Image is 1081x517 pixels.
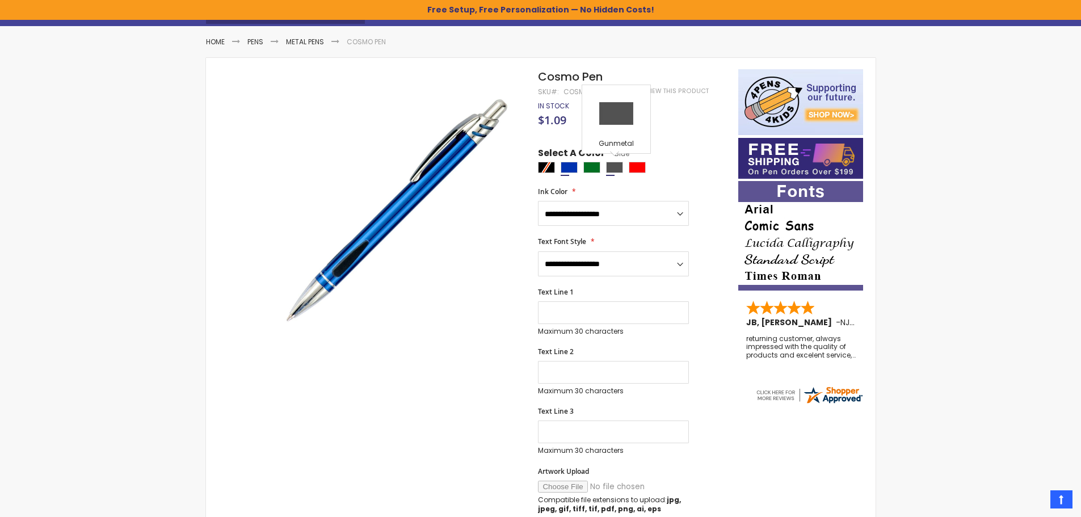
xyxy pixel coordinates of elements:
[606,162,623,173] div: Gunmetal
[746,317,836,328] span: JB, [PERSON_NAME]
[538,101,569,111] span: In stock
[538,112,566,128] span: $1.09
[538,147,605,162] span: Select A Color
[538,347,574,356] span: Text Line 2
[836,317,935,328] span: - ,
[538,237,586,246] span: Text Font Style
[538,406,574,416] span: Text Line 3
[538,102,569,111] div: Availability
[738,138,863,179] img: Free shipping on orders over $199
[247,37,263,47] a: Pens
[538,495,689,514] p: Compatible file extensions to upload:
[538,287,574,297] span: Text Line 1
[538,386,689,396] p: Maximum 30 characters
[605,149,629,158] span: Blue
[840,317,855,328] span: NJ
[538,495,681,514] strong: jpg, jpeg, gif, tiff, tif, pdf, png, ai, eps
[746,335,856,359] div: returning customer, always impressed with the quality of products and excelent service, will retu...
[585,139,647,150] div: Gunmetal
[755,398,864,407] a: 4pens.com certificate URL
[538,327,689,336] p: Maximum 30 characters
[286,37,324,47] a: Metal Pens
[538,87,559,96] strong: SKU
[264,86,523,345] img: cosmo_blue_1.jpg
[1050,490,1072,508] a: Top
[583,162,600,173] div: Green
[347,37,386,47] li: Cosmo Pen
[538,446,689,455] p: Maximum 30 characters
[206,37,225,47] a: Home
[738,69,863,135] img: 4pens 4 kids
[755,385,864,405] img: 4pens.com widget logo
[738,181,863,291] img: font-personalization-examples
[538,187,567,196] span: Ink Color
[561,162,578,173] div: Blue
[538,466,589,476] span: Artwork Upload
[538,69,603,85] span: Cosmo Pen
[563,87,590,96] div: Cosmo
[629,162,646,173] div: Red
